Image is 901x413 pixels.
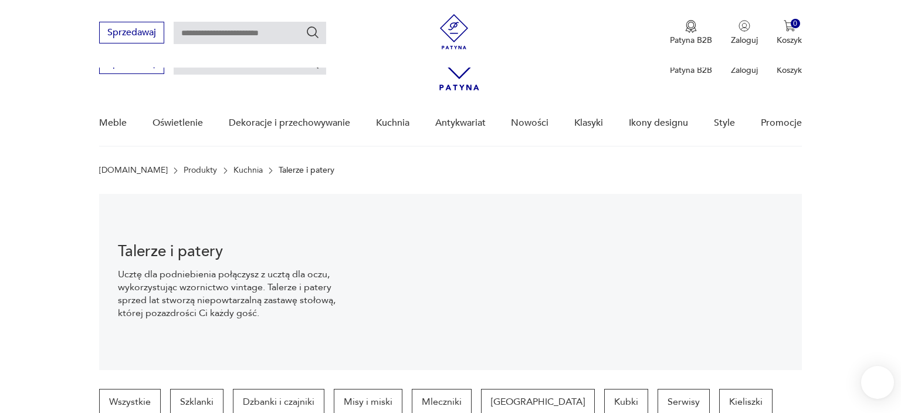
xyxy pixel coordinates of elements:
[670,35,712,46] p: Patyna B2B
[861,366,894,399] iframe: Smartsupp widget button
[731,20,758,46] button: Zaloguj
[99,22,164,43] button: Sprzedawaj
[118,268,361,320] p: Ucztę dla podniebienia połączysz z ucztą dla oczu, wykorzystując wzornictwo vintage. Talerze i pa...
[714,100,735,146] a: Style
[731,35,758,46] p: Zaloguj
[777,35,802,46] p: Koszyk
[153,100,203,146] a: Oświetlenie
[629,100,688,146] a: Ikony designu
[777,20,802,46] button: 0Koszyk
[777,65,802,76] p: Koszyk
[306,25,320,39] button: Szukaj
[99,29,164,38] a: Sprzedawaj
[118,244,361,258] h1: Talerze i patery
[791,19,801,29] div: 0
[380,194,802,370] img: 1ddbec33595ea687024a278317a35c84.jpg
[761,100,802,146] a: Promocje
[670,20,712,46] button: Patyna B2B
[574,100,603,146] a: Klasyki
[435,100,486,146] a: Antykwariat
[279,166,334,175] p: Talerze i patery
[511,100,548,146] a: Nowości
[99,100,127,146] a: Meble
[229,100,350,146] a: Dekoracje i przechowywanie
[685,20,697,33] img: Ikona medalu
[436,14,472,49] img: Patyna - sklep z meblami i dekoracjami vintage
[233,166,263,175] a: Kuchnia
[670,65,712,76] p: Patyna B2B
[670,20,712,46] a: Ikona medaluPatyna B2B
[784,20,795,32] img: Ikona koszyka
[739,20,750,32] img: Ikonka użytkownika
[731,65,758,76] p: Zaloguj
[184,166,217,175] a: Produkty
[376,100,409,146] a: Kuchnia
[99,60,164,68] a: Sprzedawaj
[99,166,168,175] a: [DOMAIN_NAME]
